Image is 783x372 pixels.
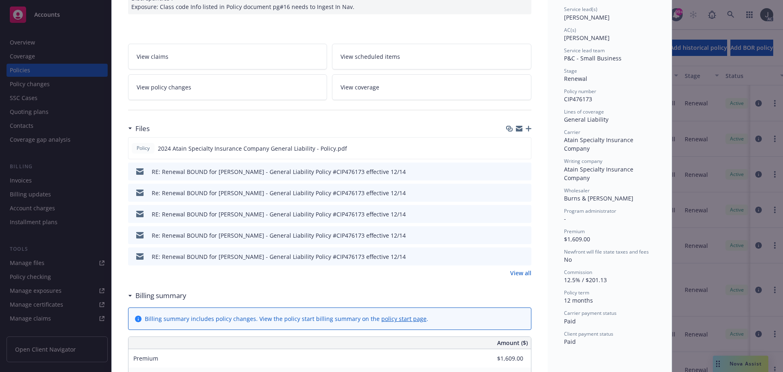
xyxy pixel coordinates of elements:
[564,269,592,276] span: Commission
[564,88,596,95] span: Policy number
[341,83,379,91] span: View coverage
[564,228,585,235] span: Premium
[564,317,576,325] span: Paid
[152,231,406,240] div: Re: Renewal BOUND for [PERSON_NAME] - General Liability Policy #CIP476173 effective 12/14
[564,6,597,13] span: Service lead(s)
[564,187,590,194] span: Wholesaler
[508,167,514,176] button: download file
[564,310,617,316] span: Carrier payment status
[564,248,649,255] span: Newfront will file state taxes and fees
[508,252,514,261] button: download file
[137,83,191,91] span: View policy changes
[564,194,633,202] span: Burns & [PERSON_NAME]
[564,47,605,54] span: Service lead team
[564,276,607,284] span: 12.5% / $201.13
[564,75,587,82] span: Renewal
[564,27,576,33] span: AC(s)
[128,123,150,134] div: Files
[564,256,572,263] span: No
[564,54,622,62] span: P&C - Small Business
[564,34,610,42] span: [PERSON_NAME]
[137,52,168,61] span: View claims
[508,189,514,197] button: download file
[135,290,186,301] h3: Billing summary
[152,210,406,218] div: RE: Renewal BOUND for [PERSON_NAME] - General Liability Policy #CIP476173 effective 12/14
[332,74,531,100] a: View coverage
[145,314,428,323] div: Billing summary includes policy changes. View the policy start billing summary on the .
[507,144,514,153] button: download file
[564,330,613,337] span: Client payment status
[564,235,590,243] span: $1,609.00
[152,252,406,261] div: RE: Renewal BOUND for [PERSON_NAME] - General Liability Policy #CIP476173 effective 12/14
[564,338,576,345] span: Paid
[475,352,528,365] input: 0.00
[564,207,616,214] span: Program administrator
[152,189,406,197] div: Re: Renewal BOUND for [PERSON_NAME] - General Liability Policy #CIP476173 effective 12/14
[341,52,400,61] span: View scheduled items
[158,144,347,153] span: 2024 Atain Specialty Insurance Company General Liability - Policy.pdf
[135,123,150,134] h3: Files
[381,315,427,323] a: policy start page
[128,74,327,100] a: View policy changes
[508,231,514,240] button: download file
[564,129,580,136] span: Carrier
[564,67,577,74] span: Stage
[497,339,528,347] span: Amount ($)
[564,115,655,124] div: General Liability
[564,289,589,296] span: Policy term
[521,252,528,261] button: preview file
[135,145,151,152] span: Policy
[510,269,531,277] a: View all
[521,210,528,218] button: preview file
[521,231,528,240] button: preview file
[332,44,531,69] a: View scheduled items
[564,215,566,223] span: -
[564,108,604,115] span: Lines of coverage
[133,354,158,362] span: Premium
[564,296,593,304] span: 12 months
[564,158,602,165] span: Writing company
[564,136,635,152] span: Atain Specialty Insurance Company
[564,165,635,182] span: Atain Specialty Insurance Company
[564,95,592,103] span: CIP476173
[508,210,514,218] button: download file
[152,167,406,176] div: RE: Renewal BOUND for [PERSON_NAME] - General Liability Policy #CIP476173 effective 12/14
[128,44,327,69] a: View claims
[521,189,528,197] button: preview file
[564,13,610,21] span: [PERSON_NAME]
[521,167,528,176] button: preview file
[128,290,186,301] div: Billing summary
[520,144,528,153] button: preview file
